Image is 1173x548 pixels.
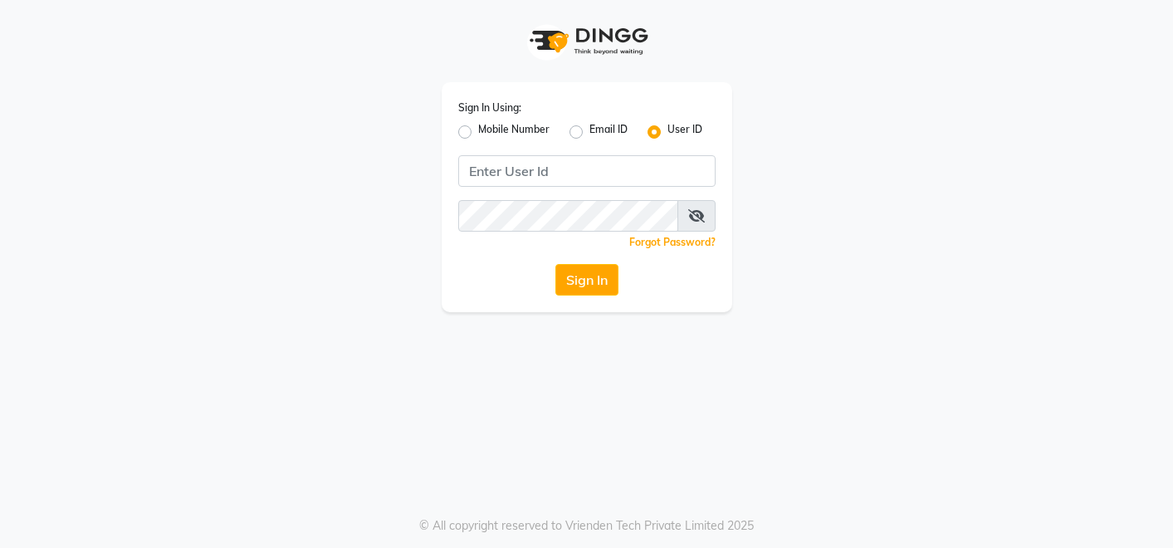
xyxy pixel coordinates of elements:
[521,17,653,66] img: logo1.svg
[629,236,716,248] a: Forgot Password?
[555,264,618,296] button: Sign In
[478,122,550,142] label: Mobile Number
[667,122,702,142] label: User ID
[589,122,628,142] label: Email ID
[458,200,678,232] input: Username
[458,100,521,115] label: Sign In Using:
[458,155,716,187] input: Username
